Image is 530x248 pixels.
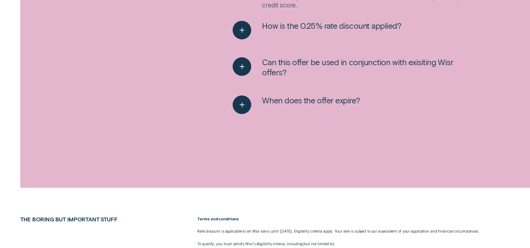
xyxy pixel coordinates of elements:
[197,217,239,221] strong: Terms and conditions
[197,241,509,247] p: To qualify, you must satisfy Wisr's eligibility criteria, including but not limited to :
[262,95,360,105] span: When does the offer expire?
[333,242,334,246] span: )
[233,57,474,77] button: See more
[197,228,509,235] p: Rate discount is applicable to all Wisr loans until [DATE]. Eligibility criteria apply. Your rate...
[262,57,474,77] span: Can this offer be used in conjunction with exisiting Wisr offers?
[303,242,304,246] span: (
[18,216,159,222] h2: THE BORING BUT IMPORTANT STUFF
[233,95,360,114] button: See more
[262,21,401,31] span: How is the 0.25% rate discount applied?
[233,21,401,39] button: See more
